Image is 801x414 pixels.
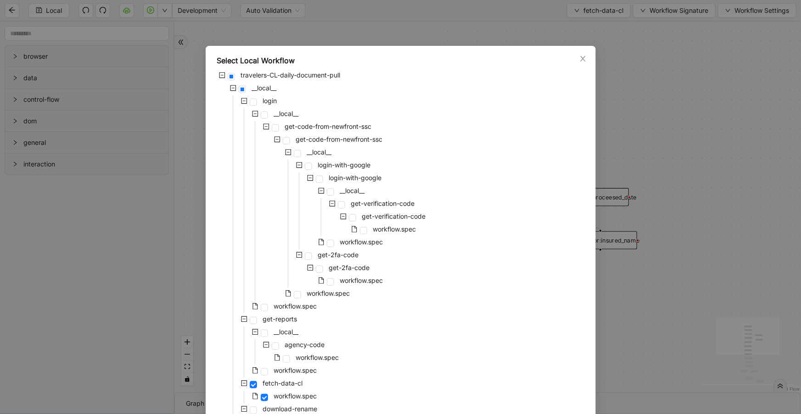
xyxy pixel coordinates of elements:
span: get-2fa-code [329,264,370,271]
span: __local__ [338,185,366,196]
span: get-code-from-newfront-ssc [283,121,373,132]
span: minus-square [296,252,302,258]
span: __local__ [250,83,278,94]
div: Select Local Workflow [217,55,585,66]
span: login [263,97,277,105]
span: minus-square [241,98,247,104]
span: workflow.spec [296,353,339,361]
span: get-verification-code [349,198,416,209]
span: get-code-from-newfront-ssc [285,122,371,130]
span: workflow.spec [340,238,383,246]
span: workflow.spec [272,301,319,312]
span: get-verification-code [360,211,427,222]
span: get-code-from-newfront-ssc [294,134,384,145]
span: __local__ [305,147,333,158]
span: minus-square [241,380,247,386]
span: close [579,55,587,62]
span: minus-square [296,162,302,168]
span: workflow.spec [272,391,319,402]
span: login-with-google [327,172,383,183]
span: login-with-google [318,161,370,169]
span: login [261,95,279,106]
span: __local__ [307,148,331,156]
span: minus-square [263,342,269,348]
span: minus-square [340,213,347,220]
button: Close [578,54,588,64]
span: workflow.spec [338,275,385,286]
span: file [318,277,325,284]
span: __local__ [272,108,300,119]
span: __local__ [340,187,364,194]
span: minus-square [219,72,225,78]
span: get-verification-code [351,199,415,207]
span: workflow.spec [340,276,383,284]
span: workflow.spec [274,392,317,400]
span: workflow.spec [307,289,350,297]
span: file [285,290,291,297]
span: travelers-CL-daily-document-pull [239,70,342,81]
span: file [252,303,258,309]
span: minus-square [241,316,247,322]
span: file [252,367,258,374]
span: get-reports [263,315,297,323]
span: workflow.spec [373,225,416,233]
span: minus-square [318,188,325,194]
span: workflow.spec [274,366,317,374]
span: get-code-from-newfront-ssc [296,135,382,143]
span: get-2fa-code [327,262,371,273]
span: workflow.spec [305,288,352,299]
span: travelers-CL-daily-document-pull [241,71,340,79]
span: workflow.spec [371,224,418,235]
span: minus-square [230,85,236,91]
span: agency-code [285,341,325,348]
span: get-2fa-code [316,249,360,260]
span: file [318,239,325,245]
span: __local__ [274,110,298,117]
span: workflow.spec [274,302,317,310]
span: __local__ [274,328,298,336]
span: agency-code [283,339,326,350]
span: workflow.spec [294,352,341,363]
span: file [252,393,258,399]
span: login-with-google [329,174,381,182]
span: minus-square [252,110,258,117]
span: minus-square [252,329,258,335]
span: login-with-google [316,160,372,171]
span: workflow.spec [338,237,385,248]
span: minus-square [329,200,336,207]
span: minus-square [307,175,314,181]
span: get-2fa-code [318,251,358,259]
span: workflow.spec [272,365,319,376]
span: get-verification-code [362,212,426,220]
span: minus-square [285,149,291,155]
span: __local__ [252,84,276,92]
span: file [274,354,280,361]
span: fetch-data-cl [261,378,304,389]
span: minus-square [307,265,314,271]
span: __local__ [272,326,300,337]
span: minus-square [263,123,269,130]
span: minus-square [241,406,247,412]
span: get-reports [261,314,299,325]
span: fetch-data-cl [263,379,302,387]
span: minus-square [274,136,280,143]
span: download-rename [263,405,317,413]
span: file [351,226,358,232]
